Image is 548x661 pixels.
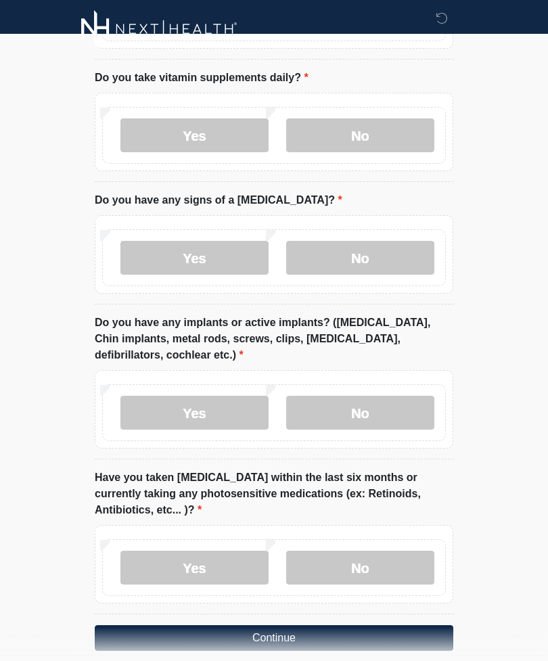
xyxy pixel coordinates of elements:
[81,10,237,47] img: Next-Health Logo
[120,241,269,275] label: Yes
[286,551,434,585] label: No
[286,241,434,275] label: No
[95,315,453,363] label: Do you have any implants or active implants? ([MEDICAL_DATA], Chin implants, metal rods, screws, ...
[95,470,453,518] label: Have you taken [MEDICAL_DATA] within the last six months or currently taking any photosensitive m...
[95,70,309,86] label: Do you take vitamin supplements daily?
[120,118,269,152] label: Yes
[95,625,453,651] button: Continue
[286,118,434,152] label: No
[120,396,269,430] label: Yes
[286,396,434,430] label: No
[95,192,342,208] label: Do you have any signs of a [MEDICAL_DATA]?
[120,551,269,585] label: Yes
